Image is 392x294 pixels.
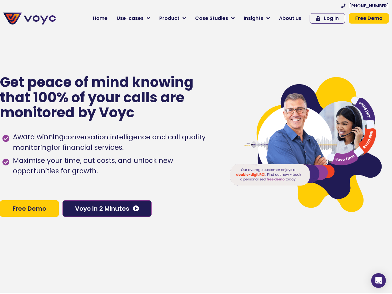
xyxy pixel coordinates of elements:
[3,13,56,24] img: voyc-full-logo
[324,16,339,21] span: Log In
[11,156,217,176] span: Maximise your time, cut costs, and unlock new opportunities for growth.
[155,12,190,24] a: Product
[349,4,389,8] span: [PHONE_NUMBER]
[117,15,144,22] span: Use-cases
[88,12,112,24] a: Home
[80,24,95,32] span: Phone
[195,15,228,22] span: Case Studies
[349,13,389,24] a: Free Demo
[112,12,155,24] a: Use-cases
[239,12,274,24] a: Insights
[279,15,301,22] span: About us
[355,16,383,21] span: Free Demo
[93,15,107,22] span: Home
[159,15,179,22] span: Product
[190,12,239,24] a: Case Studies
[75,205,129,212] span: Voyc in 2 Minutes
[371,273,386,288] div: Open Intercom Messenger
[13,205,46,212] span: Free Demo
[244,15,263,22] span: Insights
[310,13,345,24] a: Log In
[13,132,205,152] h1: conversation intelligence and call quality monitoring
[80,50,100,57] span: Job title
[11,132,217,153] span: Award winning for financial services.
[274,12,306,24] a: About us
[341,4,389,8] a: [PHONE_NUMBER]
[62,200,152,217] a: Voyc in 2 Minutes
